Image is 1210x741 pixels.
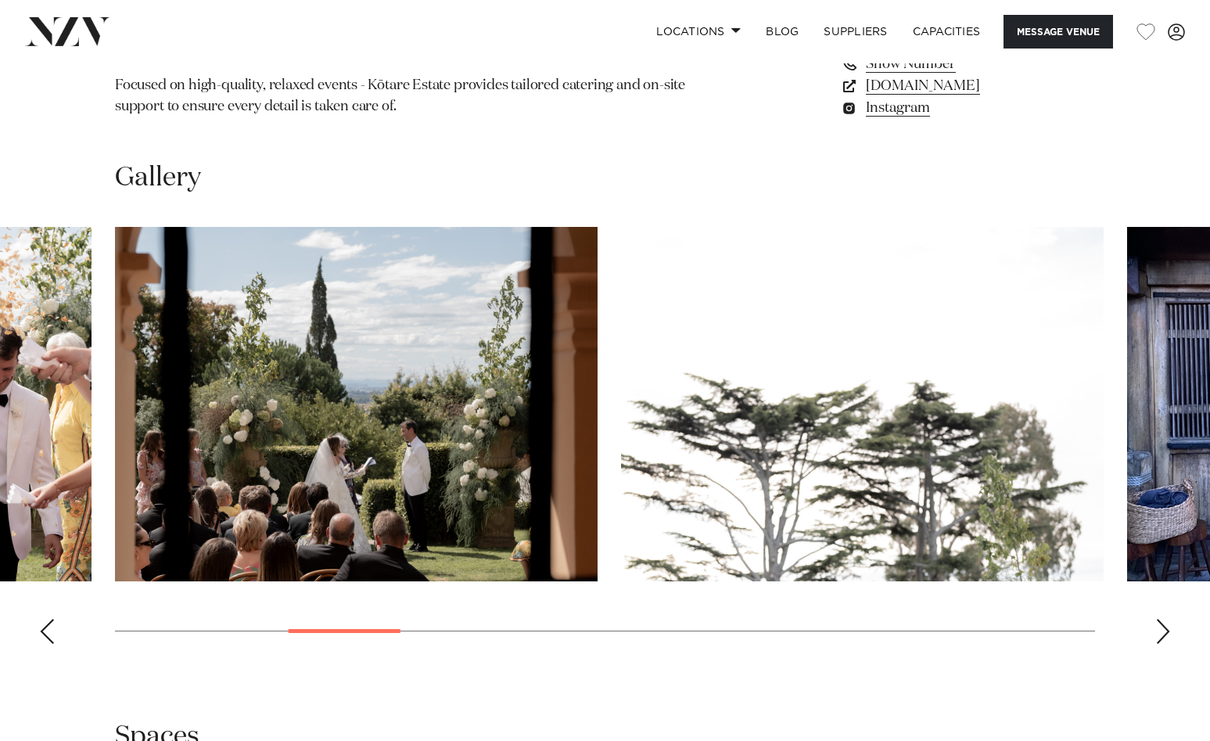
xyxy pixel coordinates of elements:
swiper-slide: 5 / 17 [621,227,1104,581]
a: [DOMAIN_NAME] [840,74,1095,96]
h2: Gallery [115,160,201,196]
button: Message Venue [1004,15,1113,49]
a: Locations [644,15,753,49]
img: nzv-logo.png [25,17,110,45]
a: Show Number [840,52,1095,74]
a: BLOG [753,15,811,49]
a: Instagram [840,96,1095,118]
swiper-slide: 4 / 17 [115,227,598,581]
a: SUPPLIERS [811,15,899,49]
a: Capacities [900,15,993,49]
